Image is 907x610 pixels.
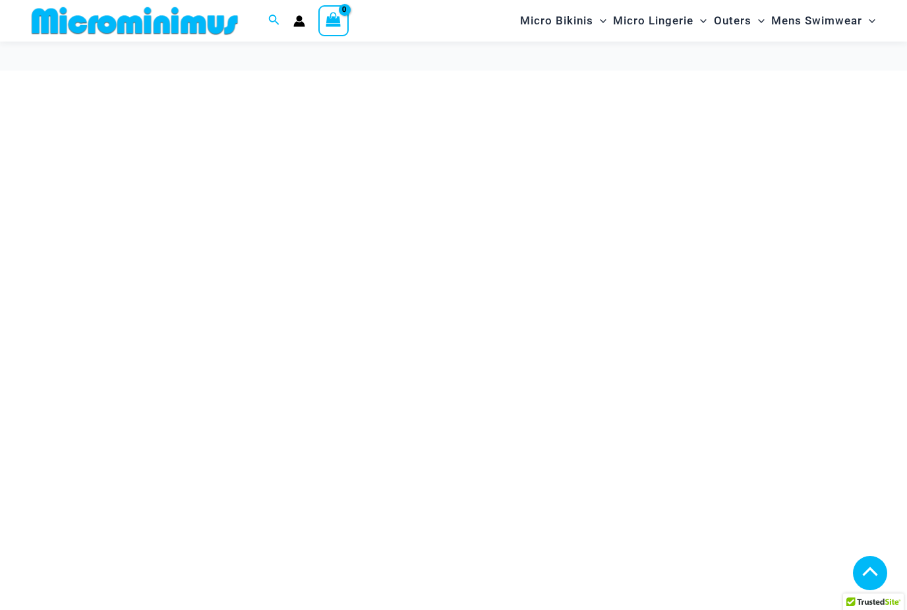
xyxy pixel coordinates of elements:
[593,4,606,38] span: Menu Toggle
[610,4,710,38] a: Micro LingerieMenu ToggleMenu Toggle
[515,2,881,40] nav: Site Navigation
[520,4,593,38] span: Micro Bikinis
[714,4,751,38] span: Outers
[318,5,349,36] a: View Shopping Cart, empty
[768,4,879,38] a: Mens SwimwearMenu ToggleMenu Toggle
[268,13,280,29] a: Search icon link
[711,4,768,38] a: OutersMenu ToggleMenu Toggle
[26,6,243,36] img: MM SHOP LOGO FLAT
[517,4,610,38] a: Micro BikinisMenu ToggleMenu Toggle
[771,4,862,38] span: Mens Swimwear
[751,4,765,38] span: Menu Toggle
[693,4,707,38] span: Menu Toggle
[613,4,693,38] span: Micro Lingerie
[293,15,305,27] a: Account icon link
[862,4,875,38] span: Menu Toggle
